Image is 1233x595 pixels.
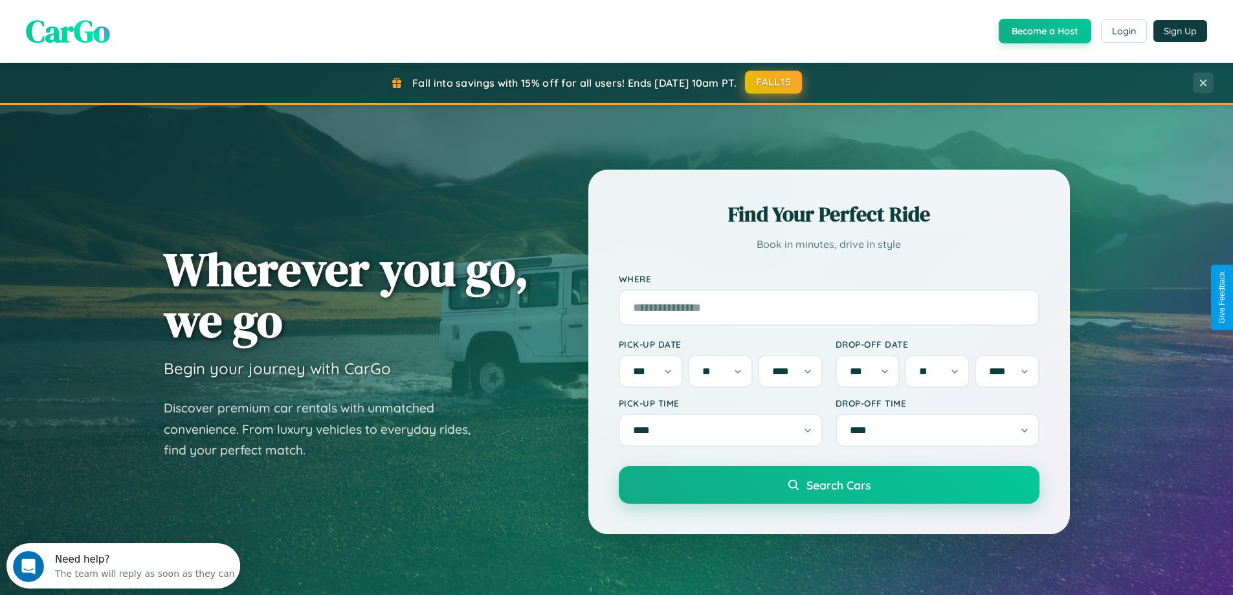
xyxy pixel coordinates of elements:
[1217,271,1227,324] div: Give Feedback
[619,235,1039,254] p: Book in minutes, drive in style
[619,398,823,409] label: Pick-up Time
[619,200,1039,229] h2: Find Your Perfect Ride
[1101,19,1147,43] button: Login
[49,11,228,21] div: Need help?
[412,76,737,89] span: Fall into savings with 15% off for all users! Ends [DATE] 10am PT.
[619,466,1039,504] button: Search Cars
[836,398,1039,409] label: Drop-off Time
[836,339,1039,350] label: Drop-off Date
[164,359,391,378] h3: Begin your journey with CarGo
[164,398,487,461] p: Discover premium car rentals with unmatched convenience. From luxury vehicles to everyday rides, ...
[49,21,228,35] div: The team will reply as soon as they can
[5,5,241,41] div: Open Intercom Messenger
[619,339,823,350] label: Pick-up Date
[619,273,1039,284] label: Where
[13,551,44,582] iframe: Intercom live chat
[164,243,529,346] h1: Wherever you go, we go
[26,10,110,52] span: CarGo
[6,543,240,589] iframe: Intercom live chat discovery launcher
[1153,20,1207,42] button: Sign Up
[745,71,802,94] button: FALL15
[806,478,871,492] span: Search Cars
[999,19,1091,43] button: Become a Host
